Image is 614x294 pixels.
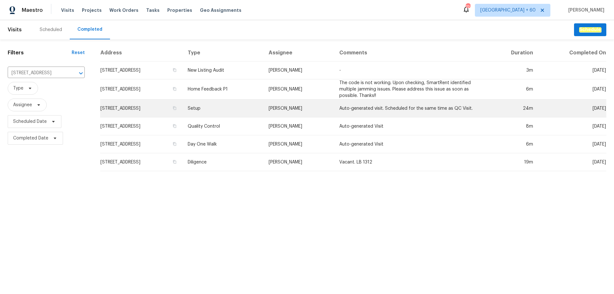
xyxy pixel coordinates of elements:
[82,7,102,13] span: Projects
[264,135,334,153] td: [PERSON_NAME]
[183,44,264,61] th: Type
[183,117,264,135] td: Quality Control
[486,79,538,99] td: 6m
[100,135,183,153] td: [STREET_ADDRESS]
[486,135,538,153] td: 6m
[486,117,538,135] td: 8m
[77,26,102,33] div: Completed
[486,153,538,171] td: 19m
[76,69,85,78] button: Open
[100,99,183,117] td: [STREET_ADDRESS]
[334,99,486,117] td: Auto-generated visit. Scheduled for the same time as QC Visit.
[8,23,22,37] span: Visits
[538,135,606,153] td: [DATE]
[100,117,183,135] td: [STREET_ADDRESS]
[167,7,192,13] span: Properties
[13,118,47,125] span: Scheduled Date
[334,61,486,79] td: -
[200,7,241,13] span: Geo Assignments
[172,141,177,147] button: Copy Address
[172,86,177,92] button: Copy Address
[538,44,606,61] th: Completed On
[466,4,470,10] div: 722
[183,135,264,153] td: Day One Walk
[334,79,486,99] td: The code is not working. Upon checking, SmartRent identified multiple jamming issues. Please addr...
[183,153,264,171] td: Diligence
[183,61,264,79] td: New Listing Audit
[574,23,606,36] button: Schedule
[480,7,536,13] span: [GEOGRAPHIC_DATA] + 60
[264,61,334,79] td: [PERSON_NAME]
[172,67,177,73] button: Copy Address
[146,8,160,12] span: Tasks
[100,79,183,99] td: [STREET_ADDRESS]
[8,50,72,56] h1: Filters
[40,27,62,33] div: Scheduled
[264,79,334,99] td: [PERSON_NAME]
[538,117,606,135] td: [DATE]
[264,153,334,171] td: [PERSON_NAME]
[264,44,334,61] th: Assignee
[100,44,183,61] th: Address
[183,99,264,117] td: Setup
[8,68,67,78] input: Search for an address...
[13,102,32,108] span: Assignee
[100,153,183,171] td: [STREET_ADDRESS]
[486,99,538,117] td: 24m
[100,61,183,79] td: [STREET_ADDRESS]
[538,99,606,117] td: [DATE]
[334,44,486,61] th: Comments
[13,135,48,141] span: Completed Date
[579,27,601,32] em: Schedule
[538,61,606,79] td: [DATE]
[264,99,334,117] td: [PERSON_NAME]
[109,7,138,13] span: Work Orders
[566,7,604,13] span: [PERSON_NAME]
[334,117,486,135] td: Auto-generated Visit
[72,50,85,56] div: Reset
[172,159,177,165] button: Copy Address
[486,44,538,61] th: Duration
[61,7,74,13] span: Visits
[334,135,486,153] td: Auto-generated Visit
[172,123,177,129] button: Copy Address
[486,61,538,79] td: 3m
[538,79,606,99] td: [DATE]
[13,85,23,91] span: Type
[264,117,334,135] td: [PERSON_NAME]
[538,153,606,171] td: [DATE]
[183,79,264,99] td: Home Feedback P1
[334,153,486,171] td: Vacant. LB 1312
[22,7,43,13] span: Maestro
[172,105,177,111] button: Copy Address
